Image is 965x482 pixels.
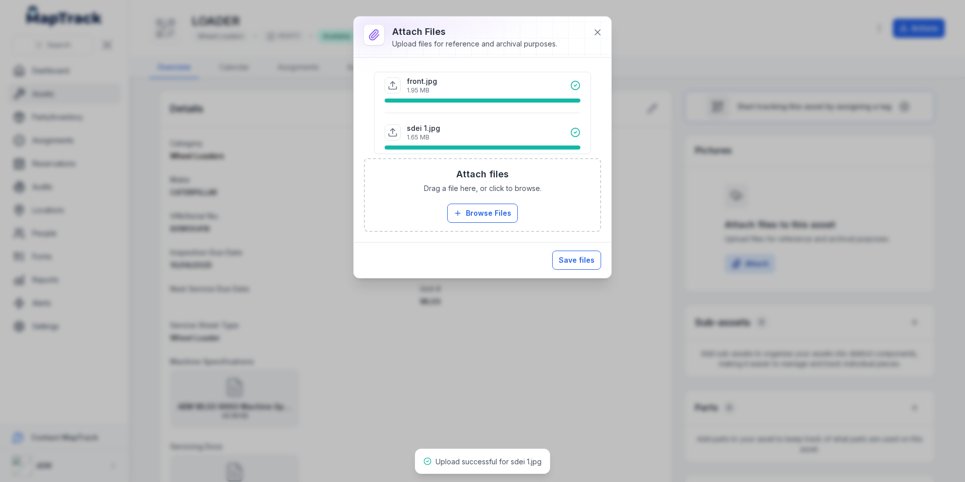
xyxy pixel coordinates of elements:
[424,183,542,194] span: Drag a file here, or click to browse.
[456,167,509,181] h3: Attach files
[407,123,440,133] p: sdei 1.jpg
[392,25,557,39] h3: Attach Files
[447,204,518,223] button: Browse Files
[407,76,437,86] p: front.jpg
[436,457,542,466] span: Upload successful for sdei 1.jpg
[552,251,601,270] button: Save files
[392,39,557,49] div: Upload files for reference and archival purposes.
[407,133,440,141] p: 1.65 MB
[407,86,437,94] p: 1.95 MB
